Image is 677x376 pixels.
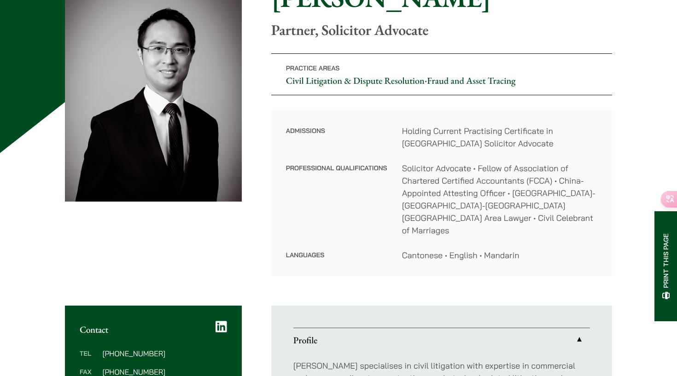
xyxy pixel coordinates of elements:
[286,125,387,162] dt: Admissions
[286,75,425,87] a: Civil Litigation & Dispute Resolution
[427,75,515,87] a: Fraud and Asset Tracing
[402,125,597,150] dd: Holding Current Practising Certificate in [GEOGRAPHIC_DATA] Solicitor Advocate
[271,53,612,95] p: •
[216,320,227,333] a: LinkedIn
[102,368,227,376] dd: [PHONE_NUMBER]
[102,350,227,357] dd: [PHONE_NUMBER]
[286,64,340,72] span: Practice Areas
[286,249,387,261] dt: Languages
[402,162,597,237] dd: Solicitor Advocate • Fellow of Association of Chartered Certified Accountants (FCCA) • China-Appo...
[286,162,387,249] dt: Professional Qualifications
[80,324,227,335] h2: Contact
[271,21,612,39] p: Partner, Solicitor Advocate
[80,350,99,368] dt: Tel
[293,328,590,352] a: Profile
[402,249,597,261] dd: Cantonese • English • Mandarin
